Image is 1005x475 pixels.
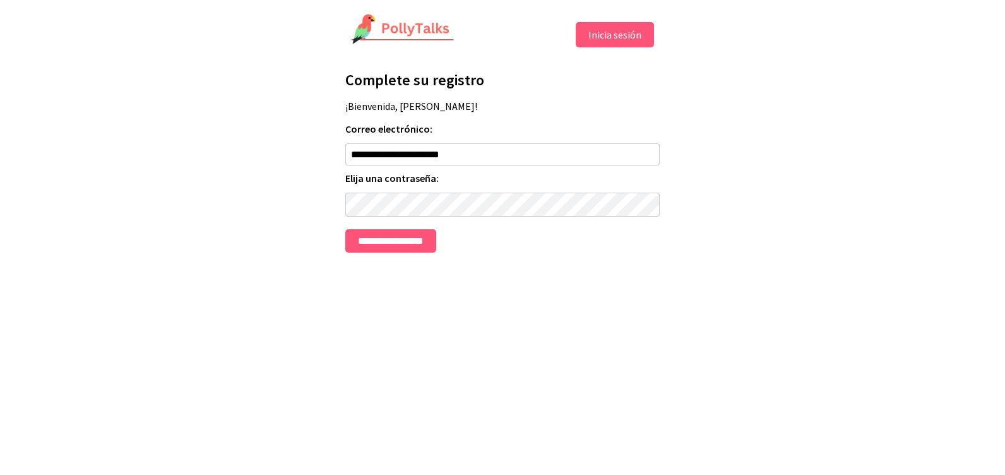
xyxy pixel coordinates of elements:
label: Elija una contraseña: [345,172,660,184]
button: Inicia sesión [576,22,654,47]
p: ¡Bienvenida, [PERSON_NAME]! [345,100,660,112]
h1: Complete su registro [345,70,660,90]
img: Logotipo de PollyTalks [351,14,455,45]
label: Correo electrónico: [345,123,660,135]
